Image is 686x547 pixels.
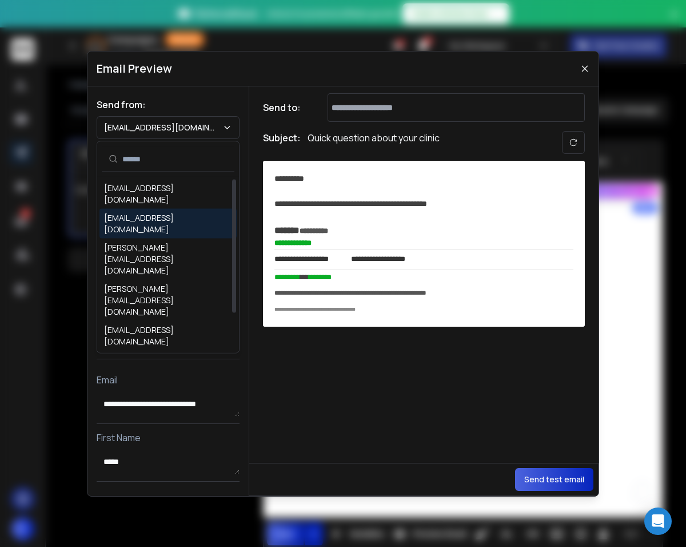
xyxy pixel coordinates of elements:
p: First Name [97,431,240,445]
h1: Email Preview [97,61,172,77]
button: Send test email [515,468,593,491]
h1: Subject: [263,131,301,154]
div: [EMAIL_ADDRESS][DOMAIN_NAME] [104,183,232,205]
p: Quick question about your clinic [308,131,440,154]
p: [EMAIL_ADDRESS][DOMAIN_NAME] [104,122,222,133]
p: Email [97,373,240,387]
div: [EMAIL_ADDRESS][DOMAIN_NAME] [104,324,232,347]
h1: Send to: [263,101,309,114]
h1: Send from: [97,98,240,112]
div: [PERSON_NAME][EMAIL_ADDRESS][DOMAIN_NAME] [104,283,232,318]
div: Open Intercom Messenger [644,508,672,535]
div: [PERSON_NAME][EMAIL_ADDRESS][DOMAIN_NAME] [104,242,232,276]
div: [EMAIL_ADDRESS][DOMAIN_NAME] [104,212,232,235]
